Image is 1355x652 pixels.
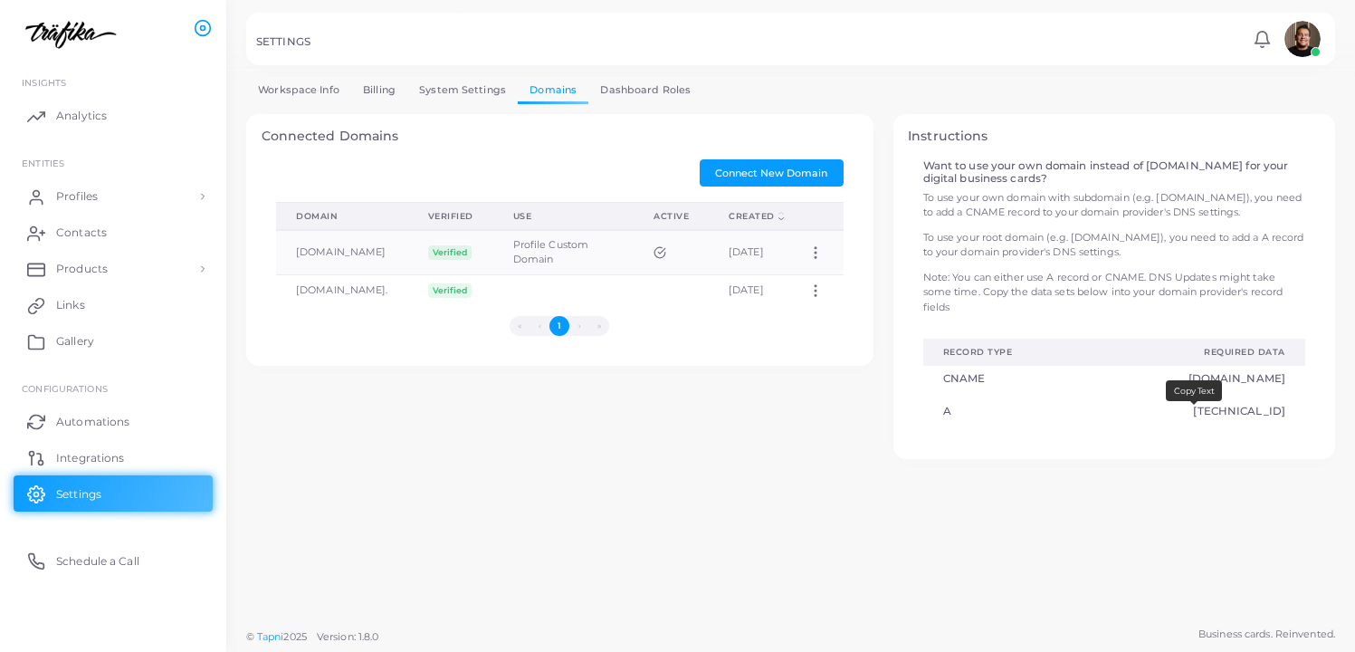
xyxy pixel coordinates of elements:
span: Links [56,297,85,313]
h5: A [943,405,1073,417]
a: [DOMAIN_NAME] [1112,372,1285,385]
a: Automations [14,403,213,439]
span: Settings [56,486,101,503]
a: System Settings [407,77,518,103]
div: Created [729,210,775,223]
button: Connect New Domain [700,159,844,187]
th: RECORD TYPE [923,339,1093,365]
a: Billing [351,77,407,103]
span: Integrations [56,450,124,466]
p: To use your own domain with subdomain (e.g. [DOMAIN_NAME]), you need to add a CNAME record to you... [923,190,1305,220]
td: [DATE] [709,274,787,305]
a: Workspace Info [246,77,351,103]
h5: Want to use your own domain instead of [DOMAIN_NAME] for your digital business cards? [923,159,1305,185]
span: Schedule a Call [56,553,139,570]
div: Verified [428,210,473,223]
a: Settings [14,475,213,512]
span: Verified [428,283,472,298]
a: Contacts [14,215,213,251]
span: ENTITIES [22,158,64,168]
img: avatar [1284,21,1321,57]
span: Connect New Domain [715,167,827,179]
span: Configurations [22,383,108,394]
a: Dashboard Roles [588,77,702,103]
div: Active [654,210,689,223]
h4: Connected Domains [262,129,859,144]
span: Verified [428,245,472,260]
a: [TECHNICAL_ID] [1112,405,1285,417]
td: [DATE] [709,230,787,274]
a: Integrations [14,439,213,475]
span: Products [56,261,108,277]
th: Action [787,202,844,230]
span: INSIGHTS [22,77,66,88]
a: Tapni [257,630,284,643]
img: logo [16,17,117,51]
td: Profile Custom Domain [493,230,634,274]
span: Business cards. Reinvented. [1198,627,1335,642]
span: © [246,629,378,645]
h4: Instructions [908,129,1320,144]
h5: SETTINGS [256,35,310,48]
ul: Pagination [276,316,844,336]
div: Use [513,210,614,223]
p: Note: You can either use A record or CNAME. DNS Updates might take some time. Copy the data sets ... [923,270,1305,315]
div: Copy Text [1166,380,1222,400]
span: Gallery [56,333,94,350]
a: Schedule a Call [14,542,213,579]
a: Products [14,251,213,287]
a: Links [14,287,213,323]
span: Contacts [56,225,107,241]
span: Automations [56,414,129,430]
span: 2025 [283,629,306,645]
td: [DOMAIN_NAME] [276,230,408,274]
span: Version: 1.8.0 [317,630,379,643]
h5: CNAME [943,372,1073,385]
a: Gallery [14,323,213,360]
a: Analytics [14,98,213,134]
a: Domains [518,77,588,103]
div: Domain [296,210,388,223]
a: avatar [1279,21,1325,57]
span: Profiles [56,188,98,205]
p: To use your root domain (e.g. [DOMAIN_NAME]), you need to add a A record to your domain provider'... [923,230,1305,260]
th: REQUIRED DATA [1093,339,1305,365]
button: Go to page 1 [549,316,569,336]
span: Analytics [56,108,107,124]
td: [DOMAIN_NAME]. [276,274,408,305]
a: Profiles [14,178,213,215]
